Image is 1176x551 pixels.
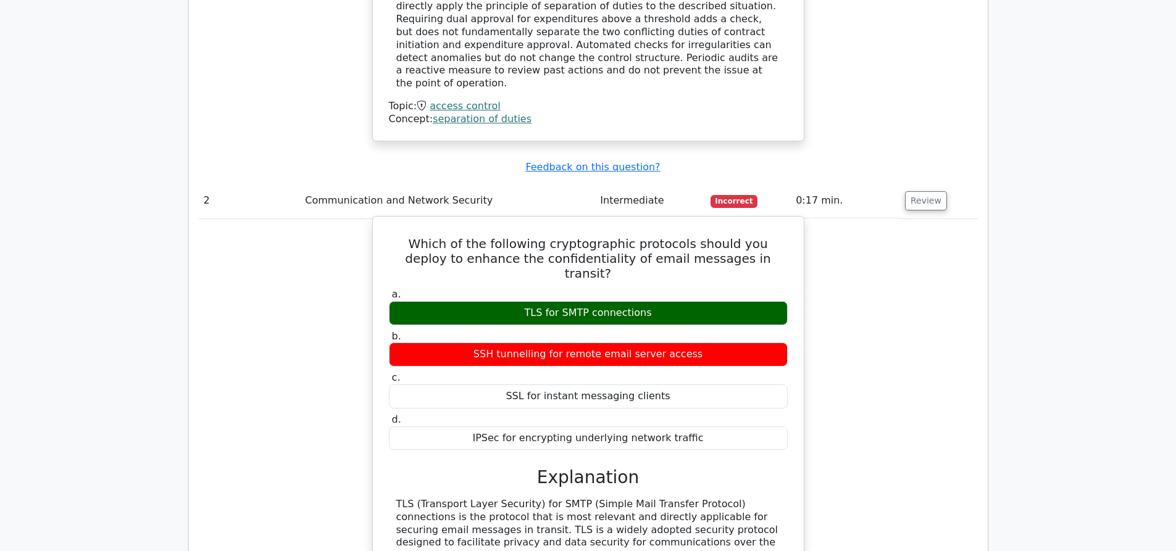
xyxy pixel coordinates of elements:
span: b. [392,330,401,342]
td: 2 [199,183,301,218]
button: Review [905,191,947,210]
span: Incorrect [711,195,758,207]
div: SSH tunnelling for remote email server access [389,342,788,367]
div: IPSec for encrypting underlying network traffic [389,426,788,450]
span: d. [392,413,401,425]
span: c. [392,371,401,383]
div: Concept: [389,113,788,126]
h3: Explanation [396,467,780,488]
td: 0:17 min. [791,183,900,218]
h5: Which of the following cryptographic protocols should you deploy to enhance the confidentiality o... [388,236,789,281]
div: Topic: [389,100,788,113]
span: a. [392,288,401,300]
div: SSL for instant messaging clients [389,384,788,408]
div: TLS for SMTP connections [389,301,788,325]
td: Communication and Network Security [300,183,595,218]
a: access control [430,100,500,112]
a: separation of duties [433,113,532,125]
td: Intermediate [595,183,705,218]
a: Feedback on this question? [525,161,660,173]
